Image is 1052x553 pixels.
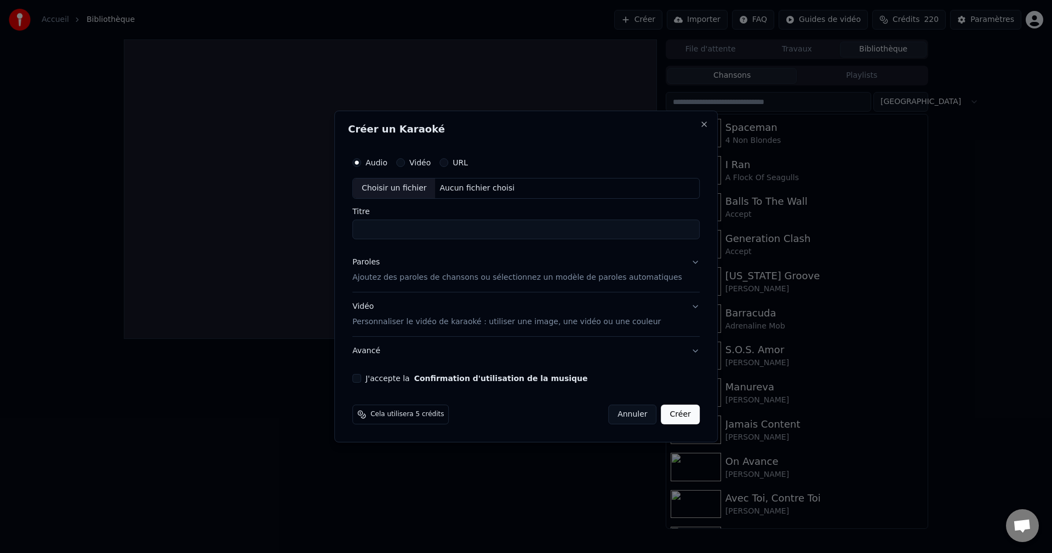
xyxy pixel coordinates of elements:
[352,292,700,336] button: VidéoPersonnaliser le vidéo de karaoké : utiliser une image, une vidéo ou une couleur
[352,248,700,292] button: ParolesAjoutez des paroles de chansons ou sélectionnez un modèle de paroles automatiques
[365,159,387,166] label: Audio
[352,301,661,327] div: Vidéo
[352,272,682,283] p: Ajoutez des paroles de chansons ou sélectionnez un modèle de paroles automatiques
[453,159,468,166] label: URL
[352,208,700,215] label: Titre
[661,405,700,424] button: Créer
[348,124,704,134] h2: Créer un Karaoké
[436,183,519,194] div: Aucun fichier choisi
[352,257,380,268] div: Paroles
[353,178,435,198] div: Choisir un fichier
[608,405,656,424] button: Annuler
[414,375,588,382] button: J'accepte la
[352,337,700,365] button: Avancé
[370,410,444,419] span: Cela utilisera 5 crédits
[352,316,661,327] p: Personnaliser le vidéo de karaoké : utiliser une image, une vidéo ou une couleur
[365,375,587,382] label: J'accepte la
[409,159,431,166] label: Vidéo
